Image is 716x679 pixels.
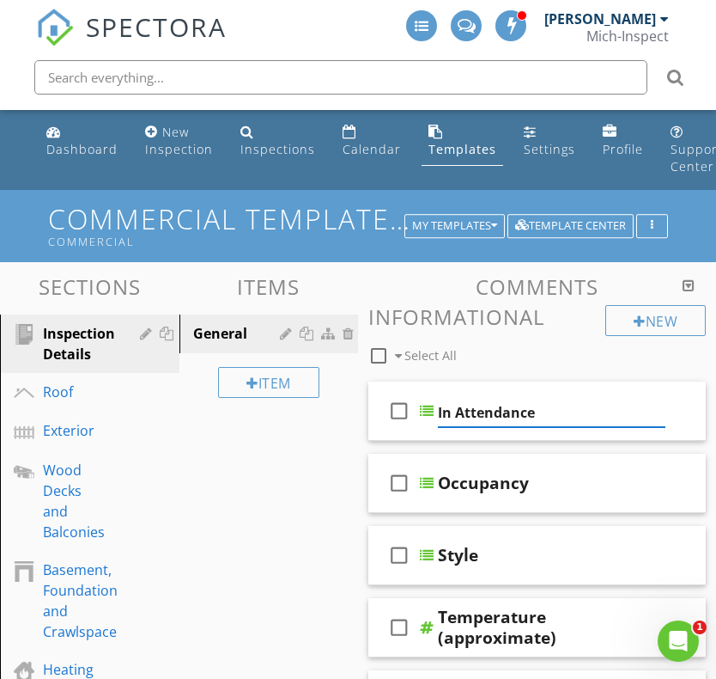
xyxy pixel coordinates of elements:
a: New Inspection [138,117,220,166]
div: Item [218,367,319,398]
a: SPECTORA [36,23,227,59]
div: Inspection Details [43,323,115,364]
div: Mich-Inspect [586,28,669,45]
h3: Informational [368,305,706,328]
div: Roof [43,382,98,402]
img: The Best Home Inspection Software - Spectora [36,9,74,46]
div: Template Center [515,220,626,232]
span: Select All [404,347,457,364]
button: My Templates [404,214,505,238]
div: Basement, Foundation and Crawlspace [43,560,118,642]
input: Search everything... [34,60,647,95]
button: Template Center [507,214,634,238]
a: Dashboard [39,117,124,166]
i: check_box_outline_blank [385,462,413,504]
a: Inspections [234,117,322,166]
span: SPECTORA [86,9,227,45]
div: New Inspection [145,124,213,157]
div: Calendar [343,141,401,157]
div: General [193,323,286,344]
a: Settings [517,117,582,166]
div: Style [438,545,478,566]
a: Templates [422,117,503,166]
div: Settings [524,141,575,157]
div: Wood Decks and Balconies [43,460,105,542]
iframe: Intercom live chat [658,621,699,662]
a: Profile [596,117,650,166]
i: check_box_outline_blank [385,607,413,648]
div: Exterior [43,420,98,441]
h3: Items [179,275,359,298]
span: 1 [693,621,707,634]
h3: Comments [368,275,706,298]
div: My Templates [412,220,497,232]
div: Occupancy [438,473,529,493]
a: Template Center [507,217,634,232]
a: Calendar [336,117,408,166]
i: check_box_outline_blank [385,390,413,431]
div: Templates [428,141,496,157]
i: check_box_outline_blank [385,535,413,576]
div: [PERSON_NAME] [544,10,656,28]
div: Inspections [240,141,315,157]
div: New [605,305,706,336]
div: Temperature (approximate) [438,607,665,648]
div: Profile [603,141,643,157]
h1: Commercial Template Mich-Inspect 2025 [48,204,668,248]
div: Dashboard [46,141,118,157]
div: Commercial [48,235,410,248]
